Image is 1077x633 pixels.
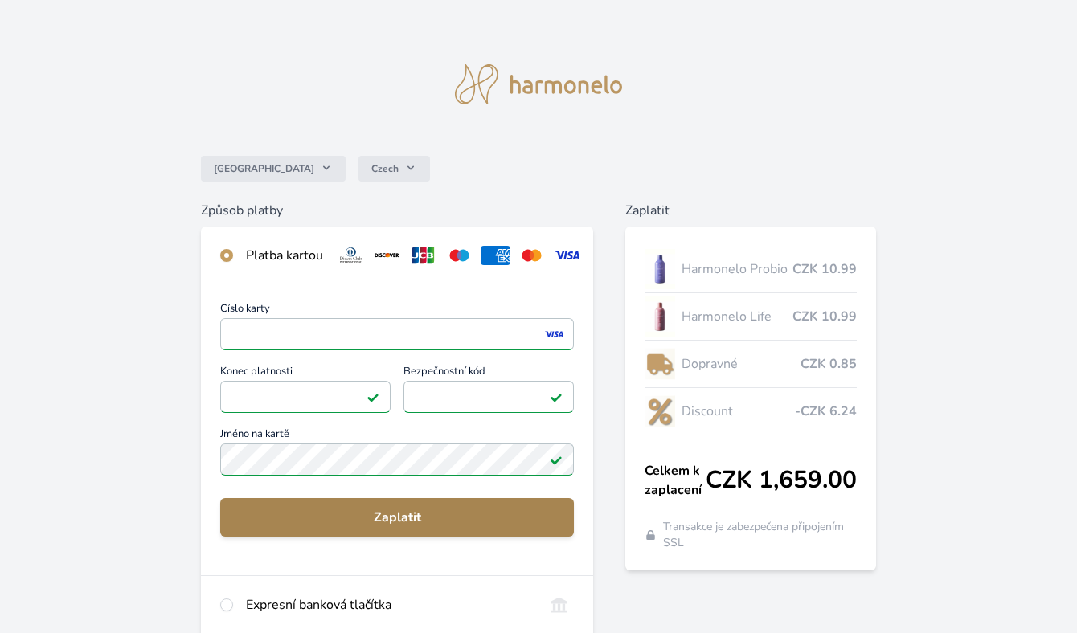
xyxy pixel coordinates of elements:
[795,402,857,421] span: -CZK 6.24
[220,429,574,443] span: Jméno na kartě
[792,259,857,279] span: CZK 10.99
[801,354,857,374] span: CZK 0.85
[201,201,593,220] h6: Způsob platby
[220,366,391,381] span: Konec platnosti
[481,246,510,265] img: amex.svg
[214,162,314,175] span: [GEOGRAPHIC_DATA]
[246,246,323,265] div: Platba kartou
[227,323,567,345] iframe: Iframe pro číslo karty
[792,307,857,326] span: CZK 10.99
[403,366,574,381] span: Bezpečnostní kód
[455,64,622,104] img: logo.svg
[367,390,379,403] img: Platné pole
[645,249,675,289] img: CLEAN_PROBIO_se_stinem_x-lo.jpg
[550,453,563,466] img: Platné pole
[550,390,563,403] img: Platné pole
[682,259,792,279] span: Harmonelo Probio
[201,156,346,182] button: [GEOGRAPHIC_DATA]
[645,391,675,431] img: discount-lo.png
[444,246,474,265] img: maestro.svg
[645,344,675,384] img: delivery-lo.png
[706,466,857,495] span: CZK 1,659.00
[358,156,430,182] button: Czech
[227,386,383,408] iframe: Iframe pro datum vypršení platnosti
[220,443,574,476] input: Jméno na kartěPlatné pole
[408,246,438,265] img: jcb.svg
[220,304,574,318] span: Číslo karty
[411,386,567,408] iframe: Iframe pro bezpečnostní kód
[682,354,801,374] span: Dopravné
[233,508,561,527] span: Zaplatit
[645,296,675,337] img: CLEAN_LIFE_se_stinem_x-lo.jpg
[553,246,583,265] img: visa.svg
[682,307,792,326] span: Harmonelo Life
[663,519,857,551] span: Transakce je zabezpečena připojením SSL
[246,595,531,615] div: Expresní banková tlačítka
[371,162,399,175] span: Czech
[544,595,574,615] img: onlineBanking_CZ.svg
[625,201,876,220] h6: Zaplatit
[517,246,547,265] img: mc.svg
[645,461,706,500] span: Celkem k zaplacení
[543,327,565,341] img: visa
[336,246,366,265] img: diners.svg
[372,246,402,265] img: discover.svg
[220,498,574,537] button: Zaplatit
[682,402,795,421] span: Discount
